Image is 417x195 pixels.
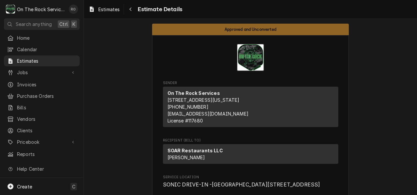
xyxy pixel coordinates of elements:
[168,97,240,103] span: [STREET_ADDRESS][US_STATE]
[4,163,80,174] a: Go to Help Center
[163,87,338,127] div: Sender
[4,149,80,160] a: Reports
[152,24,349,35] div: Status
[4,125,80,136] a: Clients
[4,79,80,90] a: Invoices
[136,5,182,14] span: Estimate Details
[163,80,338,86] span: Sender
[168,104,208,110] a: [PHONE_NUMBER]
[163,80,338,130] div: Estimate Sender
[4,114,80,124] a: Vendors
[237,44,264,71] img: Logo
[17,151,76,158] span: Reports
[163,87,338,130] div: Sender
[86,4,122,15] a: Estimates
[69,5,78,14] div: RO
[4,55,80,66] a: Estimates
[168,90,220,96] strong: On The Rock Services
[163,182,320,188] span: SONIC DRIVE-IN -[GEOGRAPHIC_DATA][STREET_ADDRESS]
[4,175,80,186] a: Go to What's New
[163,181,338,189] span: Service Location
[168,148,223,153] strong: SOAR Restaurants LLC
[225,27,276,32] span: Approved and Unconverted
[163,144,338,166] div: Recipient (Bill To)
[17,177,76,184] span: What's New
[17,165,76,172] span: Help Center
[168,155,205,160] span: [PERSON_NAME]
[168,111,248,117] a: [EMAIL_ADDRESS][DOMAIN_NAME]
[163,138,338,167] div: Estimate Recipient
[59,21,68,28] span: Ctrl
[16,21,52,28] span: Search anything
[72,21,75,28] span: K
[6,5,15,14] div: O
[4,91,80,101] a: Purchase Orders
[69,5,78,14] div: Rich Ortega's Avatar
[17,104,76,111] span: Bills
[4,67,80,78] a: Go to Jobs
[163,175,338,189] div: Service Location
[17,184,32,189] span: Create
[17,34,76,41] span: Home
[4,137,80,147] a: Go to Pricebook
[17,139,67,145] span: Pricebook
[163,138,338,143] span: Recipient (Bill To)
[6,5,15,14] div: On The Rock Services's Avatar
[168,118,203,123] span: License # 117680
[17,116,76,122] span: Vendors
[4,18,80,30] button: Search anythingCtrlK
[163,175,338,180] span: Service Location
[98,6,120,13] span: Estimates
[17,57,76,64] span: Estimates
[17,69,67,76] span: Jobs
[17,127,76,134] span: Clients
[163,144,338,164] div: Recipient (Bill To)
[4,44,80,55] a: Calendar
[125,4,136,14] button: Navigate back
[4,102,80,113] a: Bills
[17,6,65,13] div: On The Rock Services
[17,81,76,88] span: Invoices
[17,93,76,99] span: Purchase Orders
[72,183,75,190] span: C
[4,32,80,43] a: Home
[17,46,76,53] span: Calendar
